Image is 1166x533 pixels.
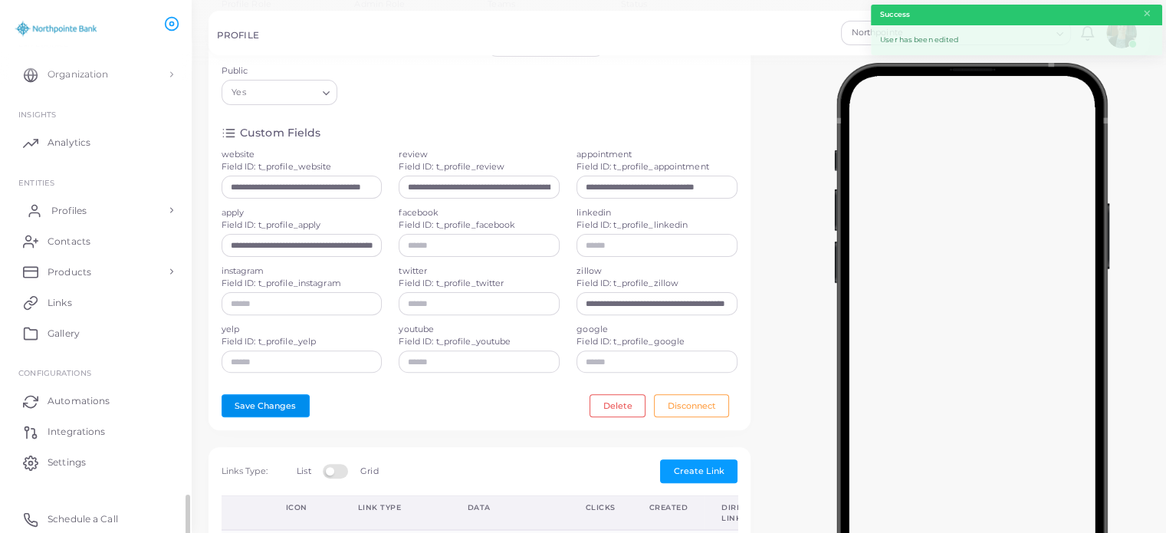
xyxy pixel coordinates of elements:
[18,41,69,51] span: Enterprise
[222,149,332,173] label: website Field ID: t_profile_website
[48,425,105,439] span: Integrations
[468,502,552,513] div: Data
[11,447,180,478] a: Settings
[230,85,248,101] span: Yes
[11,59,180,90] a: Organization
[590,394,645,417] button: Delete
[18,368,91,377] span: Configurations
[399,207,515,232] label: facebook Field ID: t_profile_facebook
[222,394,310,417] button: Save Changes
[286,502,324,513] div: Icon
[399,324,511,348] label: youtube Field ID: t_profile_youtube
[849,25,961,41] span: Northpointe
[222,496,269,531] th: Action
[48,136,90,150] span: Analytics
[51,204,87,218] span: Profiles
[11,317,180,348] a: Gallery
[14,15,99,43] img: logo
[48,265,91,279] span: Products
[249,84,317,101] input: Search for option
[48,512,118,526] span: Schedule a Call
[841,21,1071,45] div: Search for option
[222,207,321,232] label: apply Field ID: t_profile_apply
[654,394,729,417] button: Disconnect
[399,149,504,173] label: review Field ID: t_profile_review
[222,324,317,348] label: yelp Field ID: t_profile_yelp
[11,287,180,317] a: Links
[11,386,180,416] a: Automations
[48,327,80,341] span: Gallery
[585,502,615,513] div: Clicks
[297,466,310,478] label: List
[358,502,434,513] div: Link Type
[576,149,708,173] label: appointment Field ID: t_profile_appointment
[240,126,320,140] h4: Custom Fields
[217,30,259,41] h5: PROFILE
[880,9,910,20] strong: Success
[11,127,180,158] a: Analytics
[360,466,378,478] label: Grid
[18,178,54,187] span: ENTITIES
[222,265,341,290] label: instagram Field ID: t_profile_instagram
[576,265,678,290] label: zillow Field ID: t_profile_zillow
[222,80,338,104] div: Search for option
[721,502,752,523] div: Direct Link
[222,65,338,77] label: Public
[11,225,180,256] a: Contacts
[48,296,72,310] span: Links
[674,466,724,476] span: Create Link
[576,207,688,232] label: linkedin Field ID: t_profile_linkedin
[1142,5,1152,22] button: Close
[48,235,90,248] span: Contacts
[399,265,504,290] label: twitter Field ID: t_profile_twitter
[660,459,737,482] button: Create Link
[871,25,1162,55] div: User has been edited
[11,256,180,287] a: Products
[222,466,268,476] span: Links Type:
[11,416,180,447] a: Integrations
[48,67,108,81] span: Organization
[48,394,110,408] span: Automations
[11,195,180,225] a: Profiles
[576,324,685,348] label: google Field ID: t_profile_google
[48,456,86,469] span: Settings
[649,502,688,513] div: Created
[18,110,56,119] span: INSIGHTS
